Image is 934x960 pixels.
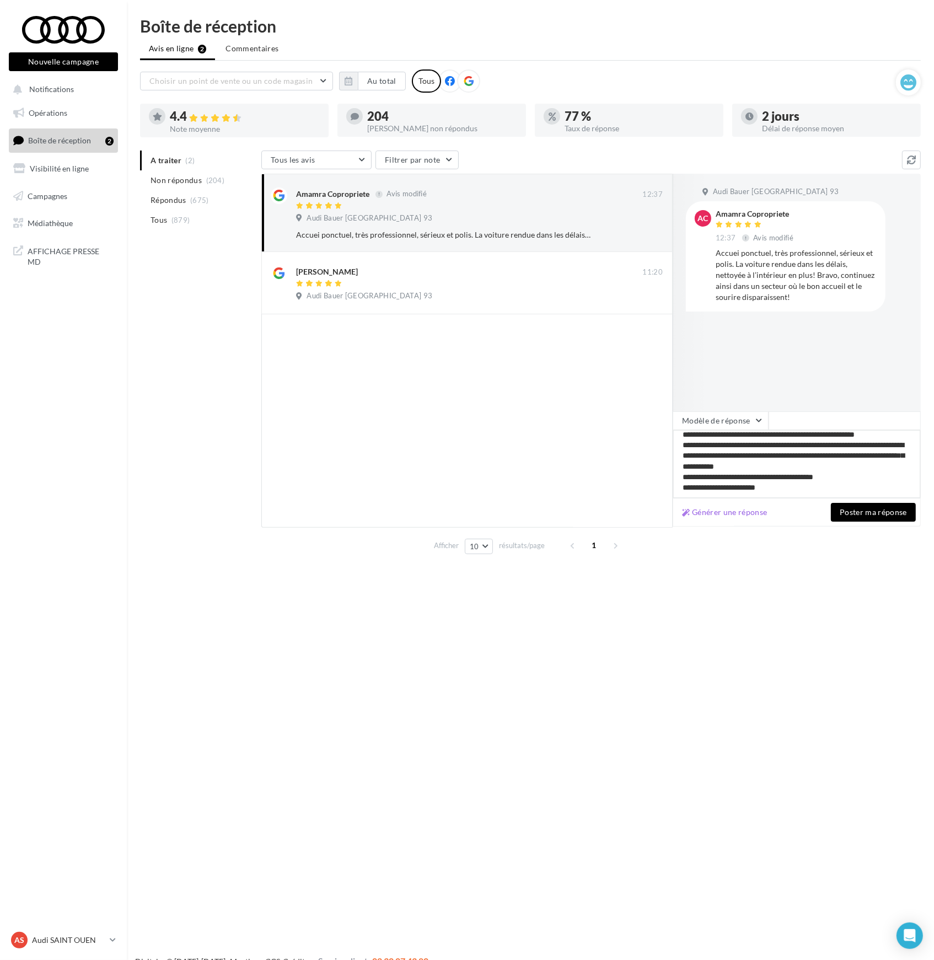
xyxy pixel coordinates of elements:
[897,923,923,949] div: Open Intercom Messenger
[367,110,517,122] div: 204
[565,110,715,122] div: 77 %
[642,267,663,277] span: 11:20
[9,930,118,951] a: AS Audi SAINT OUEN
[642,190,663,200] span: 12:37
[28,218,73,228] span: Médiathèque
[307,291,432,301] span: Audi Bauer [GEOGRAPHIC_DATA] 93
[375,151,459,169] button: Filtrer par note
[7,101,120,125] a: Opérations
[190,196,209,205] span: (675)
[470,542,479,551] span: 10
[226,43,278,54] span: Commentaires
[698,213,708,224] span: AC
[28,136,91,145] span: Boîte de réception
[206,176,225,185] span: (204)
[140,18,921,34] div: Boîte de réception
[14,935,24,946] span: AS
[713,187,839,197] span: Audi Bauer [GEOGRAPHIC_DATA] 93
[678,506,772,519] button: Générer une réponse
[7,157,120,180] a: Visibilité en ligne
[716,233,736,243] span: 12:37
[7,128,120,152] a: Boîte de réception2
[32,935,105,946] p: Audi SAINT OUEN
[339,72,406,90] button: Au total
[7,185,120,208] a: Campagnes
[387,190,427,199] span: Avis modifié
[434,540,459,551] span: Afficher
[105,137,114,146] div: 2
[716,210,796,218] div: Amamra Copropriete
[673,411,769,430] button: Modèle de réponse
[30,164,89,173] span: Visibilité en ligne
[171,216,190,224] span: (879)
[762,110,912,122] div: 2 jours
[586,537,603,554] span: 1
[831,503,916,522] button: Poster ma réponse
[261,151,372,169] button: Tous les avis
[7,212,120,235] a: Médiathèque
[307,213,432,223] span: Audi Bauer [GEOGRAPHIC_DATA] 93
[29,85,74,94] span: Notifications
[28,191,67,200] span: Campagnes
[170,125,320,133] div: Note moyenne
[358,72,406,90] button: Au total
[28,244,114,267] span: AFFICHAGE PRESSE MD
[170,110,320,123] div: 4.4
[499,540,545,551] span: résultats/page
[465,539,493,554] button: 10
[151,195,186,206] span: Répondus
[7,239,120,272] a: AFFICHAGE PRESSE MD
[29,108,67,117] span: Opérations
[367,125,517,132] div: [PERSON_NAME] non répondus
[151,175,202,186] span: Non répondus
[565,125,715,132] div: Taux de réponse
[296,266,358,277] div: [PERSON_NAME]
[149,76,313,85] span: Choisir un point de vente ou un code magasin
[296,229,591,240] div: Accuei ponctuel, très professionnel, sérieux et polis. La voiture rendue dans les délais, nettoyé...
[151,214,167,226] span: Tous
[753,233,793,242] span: Avis modifié
[271,155,315,164] span: Tous les avis
[412,69,441,93] div: Tous
[140,72,333,90] button: Choisir un point de vente ou un code magasin
[9,52,118,71] button: Nouvelle campagne
[296,189,369,200] div: Amamra Copropriete
[716,248,877,303] div: Accuei ponctuel, très professionnel, sérieux et polis. La voiture rendue dans les délais, nettoyé...
[762,125,912,132] div: Délai de réponse moyen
